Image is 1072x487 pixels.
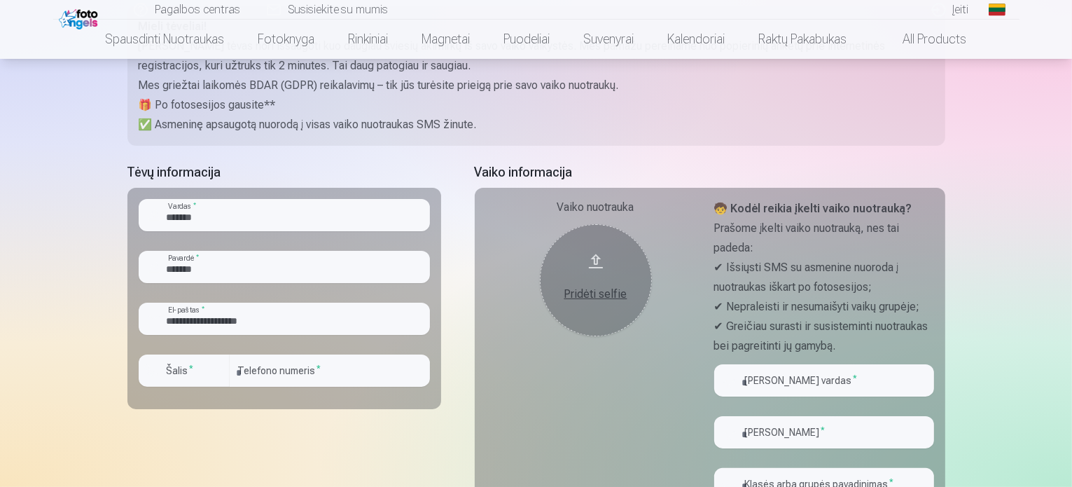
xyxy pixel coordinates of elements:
[139,115,934,135] p: ✅ Asmeninę apsaugotą nuorodą į visas vaiko nuotraukas SMS žinute.
[475,163,945,182] h5: Vaiko informacija
[487,20,567,59] a: Puodeliai
[714,219,934,258] p: Prašome įkelti vaiko nuotrauką, nes tai padeda:
[89,20,242,59] a: Spausdinti nuotraukas
[242,20,332,59] a: Fotoknyga
[651,20,742,59] a: Kalendoriai
[127,163,441,182] h5: Tėvų informacija
[540,224,652,336] button: Pridėti selfie
[59,6,102,29] img: /fa2
[714,258,934,297] p: ✔ Išsiųsti SMS su asmenine nuoroda į nuotraukas iškart po fotosesijos;
[742,20,864,59] a: Raktų pakabukas
[714,317,934,356] p: ✔ Greičiau surasti ir susisteminti nuotraukas bei pagreitinti jų gamybą.
[405,20,487,59] a: Magnetai
[139,95,934,115] p: 🎁 Po fotosesijos gausite**
[864,20,984,59] a: All products
[554,286,638,303] div: Pridėti selfie
[332,20,405,59] a: Rinkiniai
[714,202,912,215] strong: 🧒 Kodėl reikia įkelti vaiko nuotrauką?
[714,297,934,317] p: ✔ Nepraleisti ir nesumaišyti vaikų grupėje;
[139,76,934,95] p: Mes griežtai laikomės BDAR (GDPR) reikalavimų – tik jūs turėsite prieigą prie savo vaiko nuotraukų.
[161,364,200,378] label: Šalis
[567,20,651,59] a: Suvenyrai
[139,355,230,387] button: Šalis*
[486,199,706,216] div: Vaiko nuotrauka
